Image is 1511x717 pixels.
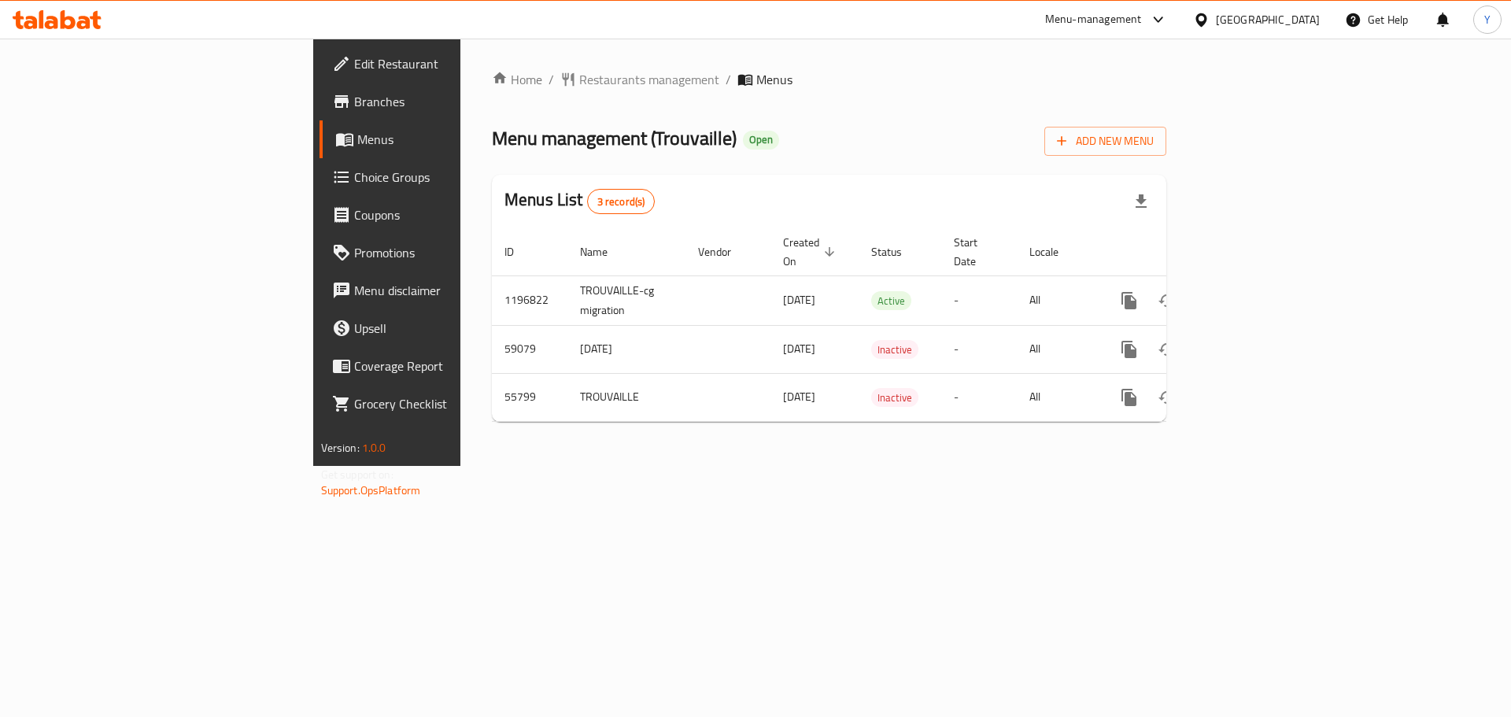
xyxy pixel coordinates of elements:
[1110,379,1148,416] button: more
[354,168,553,187] span: Choice Groups
[871,340,918,359] div: Inactive
[871,242,922,261] span: Status
[1017,275,1098,325] td: All
[357,130,553,149] span: Menus
[941,373,1017,421] td: -
[560,70,719,89] a: Restaurants management
[1110,282,1148,320] button: more
[871,388,918,407] div: Inactive
[1148,331,1186,368] button: Change Status
[1484,11,1491,28] span: Y
[588,194,655,209] span: 3 record(s)
[580,242,628,261] span: Name
[941,275,1017,325] td: -
[492,70,1166,89] nav: breadcrumb
[320,347,566,385] a: Coverage Report
[1044,127,1166,156] button: Add New Menu
[320,309,566,347] a: Upsell
[1110,331,1148,368] button: more
[354,281,553,300] span: Menu disclaimer
[320,272,566,309] a: Menu disclaimer
[743,133,779,146] span: Open
[587,189,656,214] div: Total records count
[783,338,815,359] span: [DATE]
[783,386,815,407] span: [DATE]
[320,385,566,423] a: Grocery Checklist
[354,92,553,111] span: Branches
[871,291,911,310] div: Active
[954,233,998,271] span: Start Date
[504,242,534,261] span: ID
[726,70,731,89] li: /
[1098,228,1274,276] th: Actions
[321,464,393,485] span: Get support on:
[871,292,911,310] span: Active
[1216,11,1320,28] div: [GEOGRAPHIC_DATA]
[871,341,918,359] span: Inactive
[320,234,566,272] a: Promotions
[504,188,655,214] h2: Menus List
[320,83,566,120] a: Branches
[756,70,792,89] span: Menus
[321,438,360,458] span: Version:
[698,242,752,261] span: Vendor
[1017,325,1098,373] td: All
[1017,373,1098,421] td: All
[567,275,685,325] td: TROUVAILLE-cg migration
[567,373,685,421] td: TROUVAILLE
[1029,242,1079,261] span: Locale
[354,205,553,224] span: Coupons
[567,325,685,373] td: [DATE]
[354,243,553,262] span: Promotions
[783,233,840,271] span: Created On
[941,325,1017,373] td: -
[320,196,566,234] a: Coupons
[354,54,553,73] span: Edit Restaurant
[320,120,566,158] a: Menus
[1045,10,1142,29] div: Menu-management
[362,438,386,458] span: 1.0.0
[354,319,553,338] span: Upsell
[492,228,1274,422] table: enhanced table
[1148,282,1186,320] button: Change Status
[492,120,737,156] span: Menu management ( Trouvaille )
[320,158,566,196] a: Choice Groups
[1148,379,1186,416] button: Change Status
[1122,183,1160,220] div: Export file
[320,45,566,83] a: Edit Restaurant
[743,131,779,150] div: Open
[579,70,719,89] span: Restaurants management
[871,389,918,407] span: Inactive
[783,290,815,310] span: [DATE]
[354,394,553,413] span: Grocery Checklist
[354,357,553,375] span: Coverage Report
[321,480,421,501] a: Support.OpsPlatform
[1057,131,1154,151] span: Add New Menu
